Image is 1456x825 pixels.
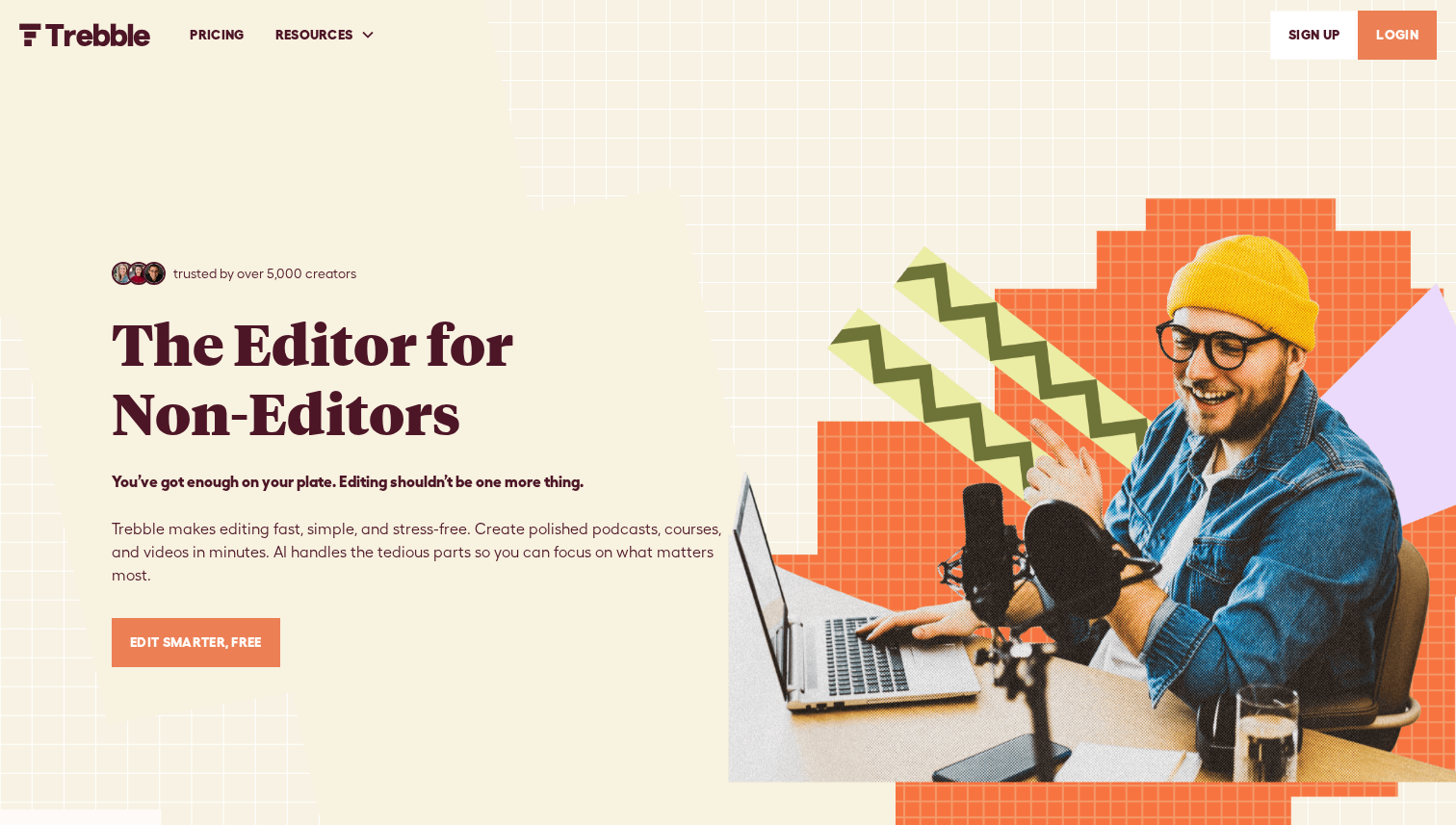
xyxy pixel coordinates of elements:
[112,473,584,490] strong: You’ve got enough on your plate. Editing shouldn’t be one more thing. ‍
[173,264,356,284] p: trusted by over 5,000 creators
[1358,11,1437,60] a: LOGIN
[1270,11,1358,60] a: SIGn UP
[260,2,392,68] div: RESOURCES
[112,470,728,587] p: Trebble makes editing fast, simple, and stress-free. Create polished podcasts, courses, and video...
[174,2,259,68] a: PRICING
[19,23,151,46] img: Trebble FM Logo
[275,25,353,45] div: RESOURCES
[19,23,151,46] a: home
[112,618,280,667] a: Edit Smarter, Free
[112,308,513,447] h1: The Editor for Non-Editors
